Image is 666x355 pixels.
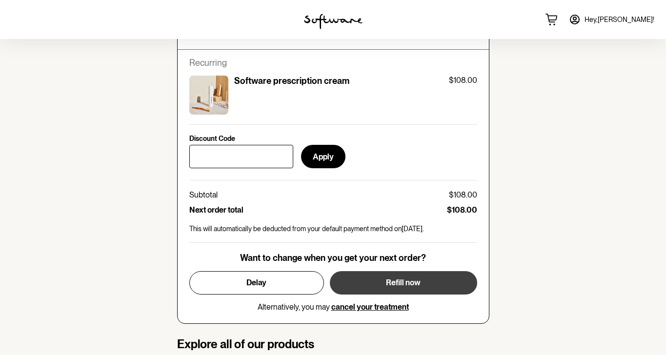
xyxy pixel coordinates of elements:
[189,135,235,143] p: Discount Code
[189,190,218,199] p: Subtotal
[304,14,363,29] img: software logo
[563,8,660,31] a: Hey,[PERSON_NAME]!
[386,278,421,287] span: Refill now
[258,302,409,312] p: Alternatively, you may
[234,76,349,86] p: Software prescription cream
[189,58,477,68] p: Recurring
[449,190,477,199] p: $108.00
[447,205,477,215] p: $108.00
[331,302,409,312] button: cancel your treatment
[189,271,324,295] button: Delay
[189,225,477,233] p: This will automatically be deducted from your default payment method on [DATE] .
[301,145,345,168] button: Apply
[246,278,266,287] span: Delay
[330,271,477,295] button: Refill now
[449,76,477,85] p: $108.00
[585,16,654,24] span: Hey, [PERSON_NAME] !
[240,253,426,263] p: Want to change when you get your next order?
[189,76,228,115] img: ckrj7zkjy00033h5xptmbqh6o.jpg
[189,205,243,215] p: Next order total
[177,337,489,352] h4: Explore all of our products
